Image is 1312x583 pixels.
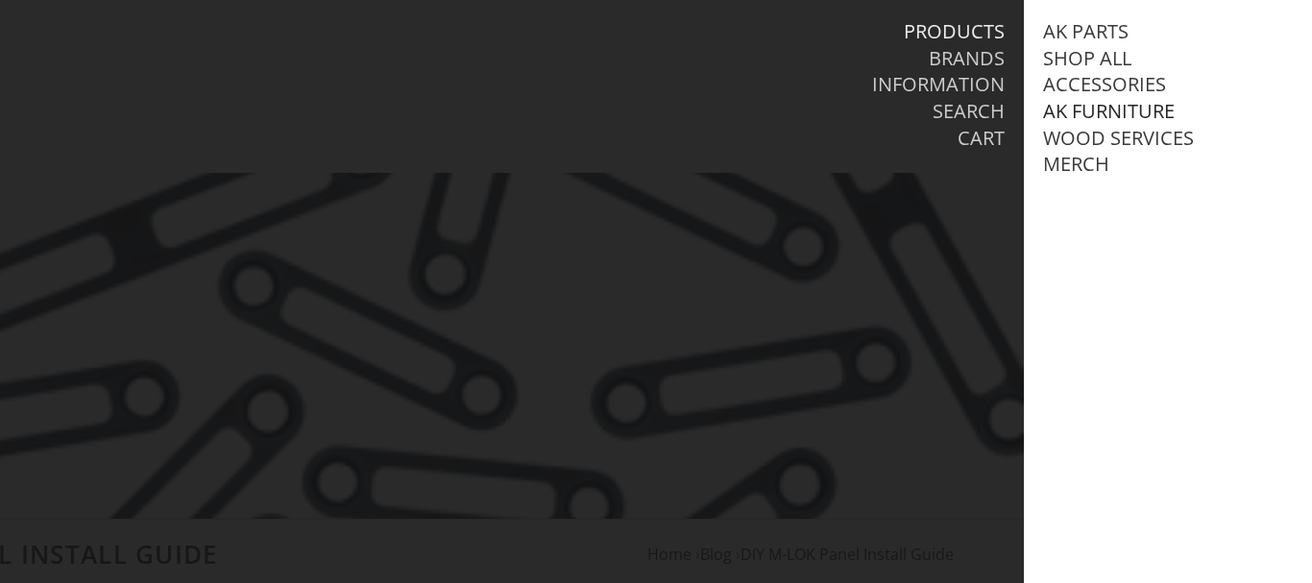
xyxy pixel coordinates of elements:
[958,126,1005,151] a: Cart
[929,46,1005,71] a: Brands
[1043,152,1109,177] a: Merch
[1043,99,1175,124] a: AK Furniture
[1043,72,1166,97] a: Accessories
[1043,19,1129,44] a: AK Parts
[1043,46,1131,71] a: Shop All
[872,72,1005,97] a: Information
[933,99,1005,124] a: Search
[1043,126,1194,151] a: Wood Services
[904,19,1005,44] a: Products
